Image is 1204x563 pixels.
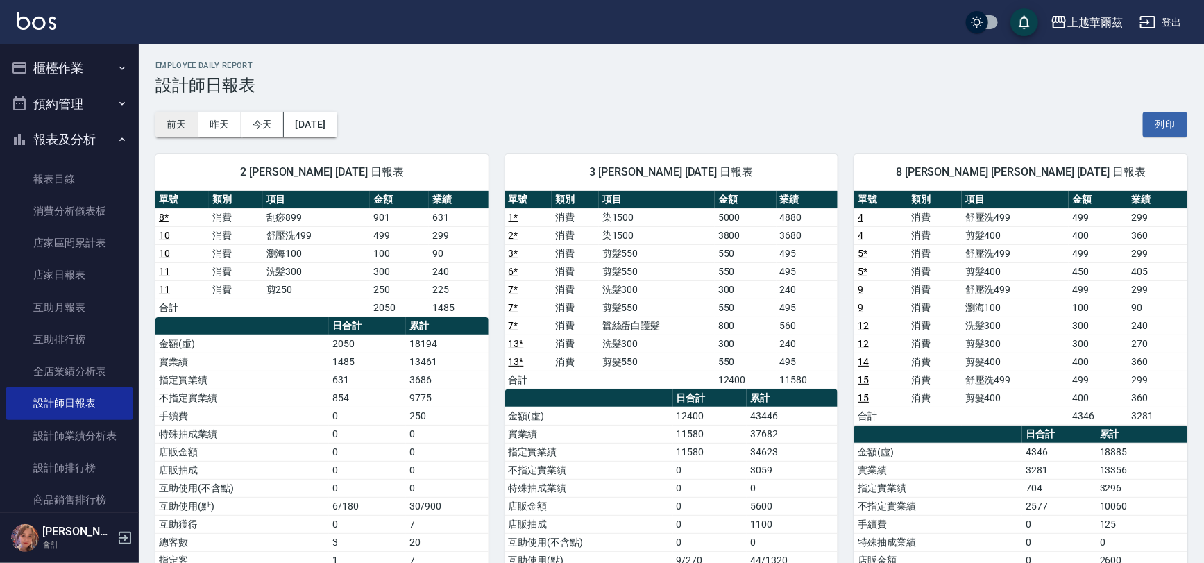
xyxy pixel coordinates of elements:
[1022,461,1096,479] td: 3281
[1069,262,1128,280] td: 450
[1128,371,1187,389] td: 299
[1143,112,1187,137] button: 列印
[962,191,1069,209] th: 項目
[777,353,838,371] td: 495
[777,191,838,209] th: 業績
[155,191,209,209] th: 單號
[673,533,747,551] td: 0
[1096,479,1187,497] td: 3296
[1128,191,1187,209] th: 業績
[747,479,838,497] td: 0
[329,389,405,407] td: 854
[6,163,133,195] a: 報表目錄
[155,353,329,371] td: 實業績
[854,533,1022,551] td: 特殊抽成業績
[263,244,370,262] td: 瀏海100
[715,262,777,280] td: 550
[505,533,673,551] td: 互助使用(不含點)
[1069,389,1128,407] td: 400
[854,461,1022,479] td: 實業績
[406,425,489,443] td: 0
[370,280,429,299] td: 250
[406,497,489,515] td: 30/900
[673,425,747,443] td: 11580
[1022,497,1096,515] td: 2577
[429,262,488,280] td: 240
[6,227,133,259] a: 店家區間累計表
[370,226,429,244] td: 499
[505,515,673,533] td: 店販抽成
[1096,461,1187,479] td: 13356
[1069,317,1128,335] td: 300
[858,212,863,223] a: 4
[715,371,777,389] td: 12400
[1069,244,1128,262] td: 499
[1128,208,1187,226] td: 299
[777,317,838,335] td: 560
[329,479,405,497] td: 0
[263,208,370,226] td: 刮痧899
[6,259,133,291] a: 店家日報表
[777,262,838,280] td: 495
[505,191,838,389] table: a dense table
[505,191,552,209] th: 單號
[1128,407,1187,425] td: 3281
[241,112,285,137] button: 今天
[6,50,133,86] button: 櫃檯作業
[858,284,863,295] a: 9
[155,191,489,317] table: a dense table
[854,497,1022,515] td: 不指定實業績
[747,497,838,515] td: 5600
[155,479,329,497] td: 互助使用(不含點)
[777,244,838,262] td: 495
[1069,226,1128,244] td: 400
[155,515,329,533] td: 互助獲得
[263,226,370,244] td: 舒壓洗499
[908,353,962,371] td: 消費
[155,112,198,137] button: 前天
[263,191,370,209] th: 項目
[858,374,869,385] a: 15
[406,317,489,335] th: 累計
[505,371,552,389] td: 合計
[406,335,489,353] td: 18194
[1128,262,1187,280] td: 405
[406,407,489,425] td: 250
[1128,317,1187,335] td: 240
[155,335,329,353] td: 金額(虛)
[777,371,838,389] td: 11580
[908,335,962,353] td: 消費
[854,191,1187,426] table: a dense table
[599,191,715,209] th: 項目
[673,389,747,407] th: 日合計
[962,371,1069,389] td: 舒壓洗499
[6,86,133,122] button: 預約管理
[1128,244,1187,262] td: 299
[155,443,329,461] td: 店販金額
[1096,426,1187,444] th: 累計
[962,280,1069,299] td: 舒壓洗499
[406,515,489,533] td: 7
[329,317,405,335] th: 日合計
[1096,533,1187,551] td: 0
[11,524,39,552] img: Person
[1128,226,1187,244] td: 360
[908,299,962,317] td: 消費
[908,226,962,244] td: 消費
[1128,389,1187,407] td: 360
[329,515,405,533] td: 0
[715,226,777,244] td: 3800
[599,299,715,317] td: 剪髮550
[6,195,133,227] a: 消費分析儀表板
[155,497,329,515] td: 互助使用(點)
[370,208,429,226] td: 901
[599,280,715,299] td: 洗髮300
[599,317,715,335] td: 蠶絲蛋白護髮
[552,353,599,371] td: 消費
[1128,335,1187,353] td: 270
[858,338,869,349] a: 12
[552,191,599,209] th: 類別
[429,244,488,262] td: 90
[155,425,329,443] td: 特殊抽成業績
[370,244,429,262] td: 100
